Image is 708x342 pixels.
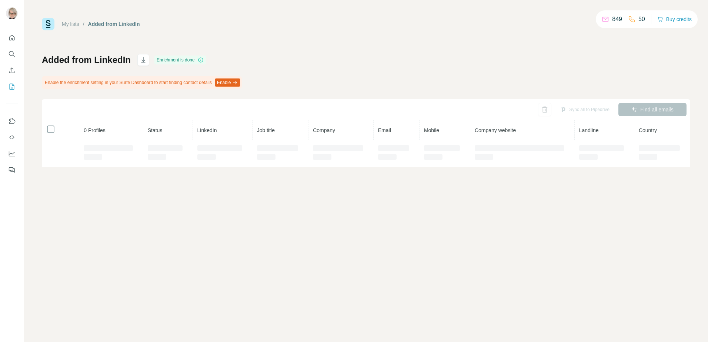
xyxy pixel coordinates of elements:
[378,127,391,133] span: Email
[154,56,206,64] div: Enrichment is done
[62,21,79,27] a: My lists
[475,127,516,133] span: Company website
[42,18,54,30] img: Surfe Logo
[6,80,18,93] button: My lists
[257,127,275,133] span: Job title
[215,78,240,87] button: Enable
[638,15,645,24] p: 50
[579,127,599,133] span: Landline
[612,15,622,24] p: 849
[148,127,163,133] span: Status
[6,64,18,77] button: Enrich CSV
[657,14,692,24] button: Buy credits
[42,54,131,66] h1: Added from LinkedIn
[84,127,105,133] span: 0 Profiles
[639,127,657,133] span: Country
[313,127,335,133] span: Company
[88,20,140,28] div: Added from LinkedIn
[6,114,18,128] button: Use Surfe on LinkedIn
[6,47,18,61] button: Search
[6,147,18,160] button: Dashboard
[6,7,18,19] img: Avatar
[42,76,242,89] div: Enable the enrichment setting in your Surfe Dashboard to start finding contact details
[83,20,84,28] li: /
[6,131,18,144] button: Use Surfe API
[197,127,217,133] span: LinkedIn
[6,31,18,44] button: Quick start
[424,127,439,133] span: Mobile
[6,163,18,177] button: Feedback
